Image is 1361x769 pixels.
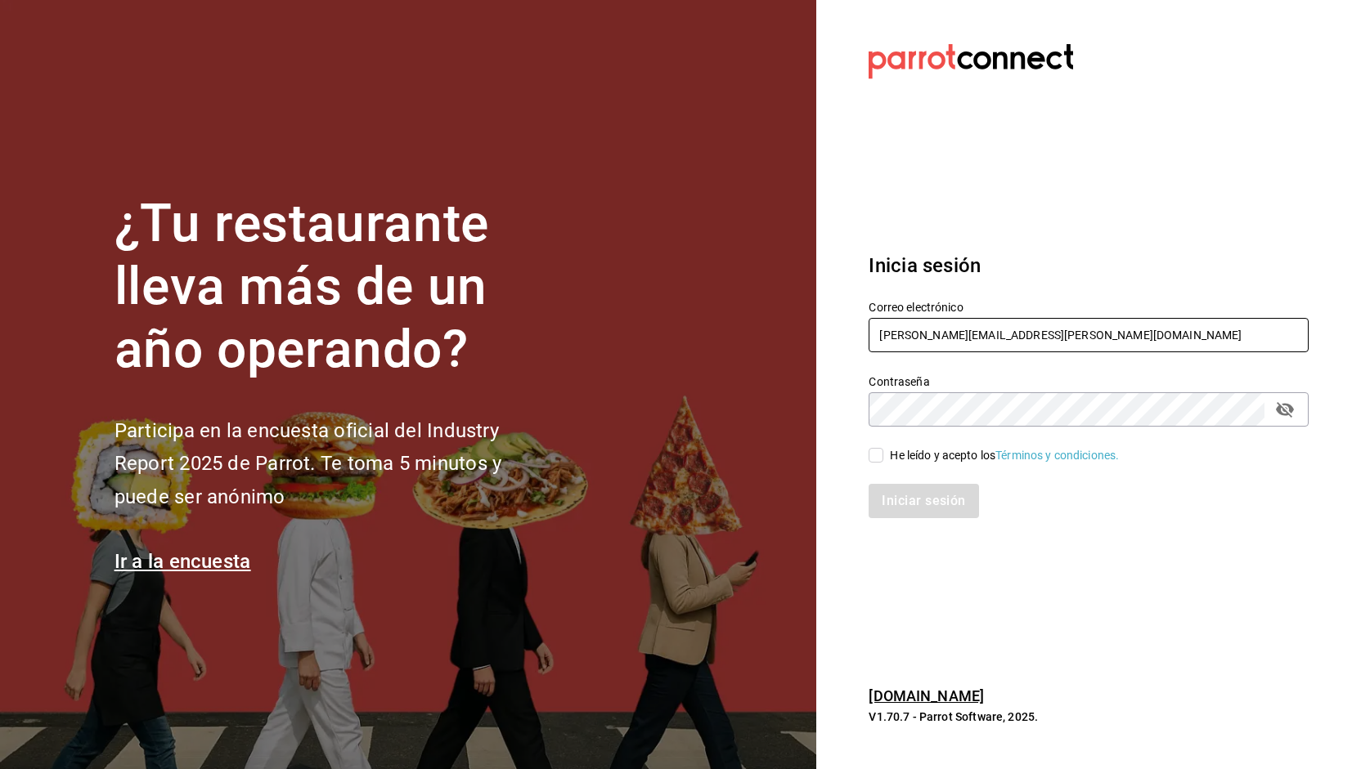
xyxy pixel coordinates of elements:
label: Contraseña [869,376,1309,387]
a: Ir a la encuesta [115,550,251,573]
label: Correo electrónico [869,302,1309,313]
input: Ingresa tu correo electrónico [869,318,1309,352]
p: V1.70.7 - Parrot Software, 2025. [869,709,1309,725]
a: [DOMAIN_NAME] [869,687,984,704]
h1: ¿Tu restaurante lleva más de un año operando? [115,193,556,381]
button: passwordField [1271,396,1299,423]
h3: Inicia sesión [869,251,1309,280]
div: He leído y acepto los [890,447,1119,464]
h2: Participa en la encuesta oficial del Industry Report 2025 de Parrot. Te toma 5 minutos y puede se... [115,414,556,514]
a: Términos y condiciones. [995,449,1119,462]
